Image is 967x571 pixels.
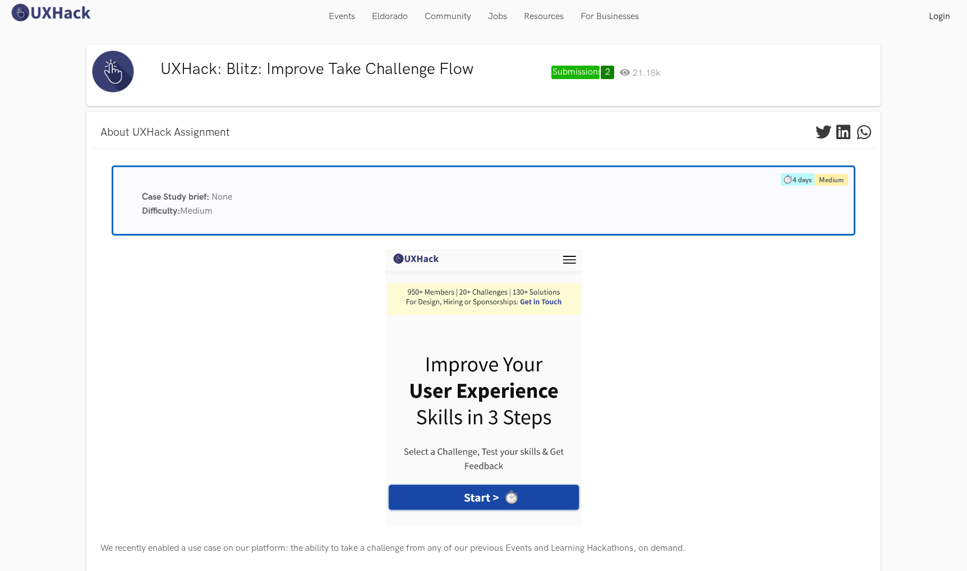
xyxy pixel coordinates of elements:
img: timer.png [783,174,792,184]
a: Eldorado [363,6,416,27]
a: About UXHack Assignment [92,123,238,142]
a: Community [416,6,480,27]
img: UXHack logo [8,3,93,22]
h3: UXHack: Blitz: Improve Take Challenge Flow [160,60,546,79]
a: Resources [515,6,572,27]
img: 14913480-b11c-43a8-aad9-7c2183519790.png [385,250,582,527]
a: Jobs [480,6,515,27]
span: 21.18k [620,68,661,77]
a: Login [920,6,959,29]
img: UXHack logo [92,50,134,93]
span: Difficulty: [142,206,180,217]
a: Submissions [551,66,600,79]
span: None [211,192,232,202]
a: For Businesses [572,6,647,27]
span: Case Study brief: [142,192,209,202]
label: Medium [814,174,848,186]
div: Medium [133,204,853,218]
a: 2 [601,66,614,79]
label: 4 days [781,173,814,186]
a: Events [320,6,363,27]
span: We recently enabled a use case on our platform: the ability to take a challenge from any of our p... [100,543,685,554]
